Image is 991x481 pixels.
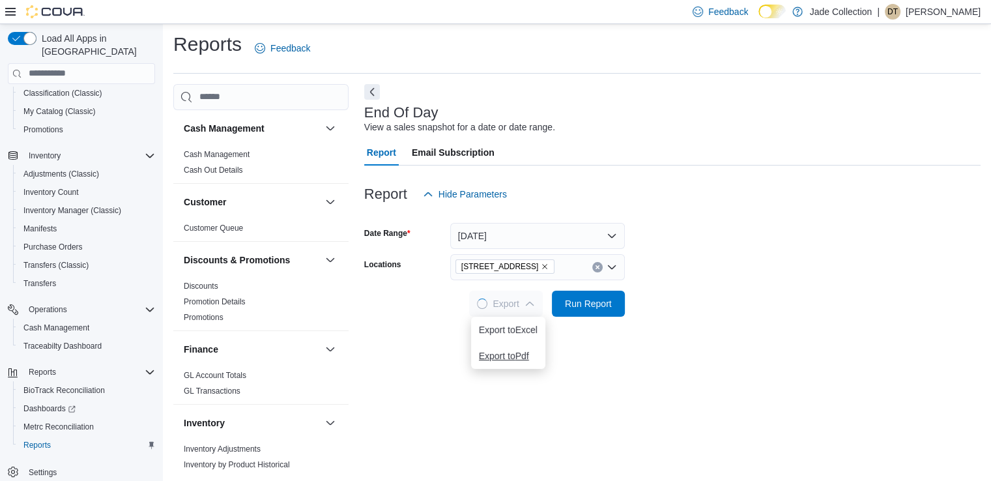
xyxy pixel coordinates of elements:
[26,5,85,18] img: Cova
[607,262,617,272] button: Open list of options
[250,35,315,61] a: Feedback
[13,319,160,337] button: Cash Management
[18,239,155,255] span: Purchase Orders
[364,84,380,100] button: Next
[184,370,246,381] span: GL Account Totals
[29,367,56,377] span: Reports
[877,4,880,20] p: |
[23,260,89,270] span: Transfers (Classic)
[323,415,338,431] button: Inventory
[23,302,155,317] span: Operations
[13,165,160,183] button: Adjustments (Classic)
[13,84,160,102] button: Classification (Classic)
[461,260,539,273] span: [STREET_ADDRESS]
[18,239,88,255] a: Purchase Orders
[23,302,72,317] button: Operations
[184,371,246,380] a: GL Account Totals
[18,122,68,138] a: Promotions
[18,383,155,398] span: BioTrack Reconciliation
[13,220,160,238] button: Manifests
[323,252,338,268] button: Discounts & Promotions
[13,436,160,454] button: Reports
[184,282,218,291] a: Discounts
[18,104,101,119] a: My Catalog (Classic)
[23,341,102,351] span: Traceabilty Dashboard
[13,201,160,220] button: Inventory Manager (Classic)
[477,291,534,317] span: Export
[18,276,155,291] span: Transfers
[906,4,981,20] p: [PERSON_NAME]
[18,184,84,200] a: Inventory Count
[13,274,160,293] button: Transfers
[18,85,108,101] a: Classification (Classic)
[477,299,487,309] span: Loading
[184,281,218,291] span: Discounts
[18,419,155,435] span: Metrc Reconciliation
[184,460,290,469] a: Inventory by Product Historical
[479,351,538,361] span: Export to Pdf
[13,256,160,274] button: Transfers (Classic)
[18,320,155,336] span: Cash Management
[23,148,155,164] span: Inventory
[18,383,110,398] a: BioTrack Reconciliation
[13,418,160,436] button: Metrc Reconciliation
[18,85,155,101] span: Classification (Classic)
[552,291,625,317] button: Run Report
[13,121,160,139] button: Promotions
[887,4,898,20] span: DT
[18,437,155,453] span: Reports
[184,254,320,267] button: Discounts & Promotions
[23,124,63,135] span: Promotions
[13,381,160,400] button: BioTrack Reconciliation
[364,186,407,202] h3: Report
[565,297,612,310] span: Run Report
[809,4,872,20] p: Jade Collection
[184,297,246,307] span: Promotion Details
[184,459,290,470] span: Inventory by Product Historical
[592,262,603,272] button: Clear input
[29,151,61,161] span: Inventory
[23,224,57,234] span: Manifests
[184,386,240,396] a: GL Transactions
[323,194,338,210] button: Customer
[13,238,160,256] button: Purchase Orders
[708,5,748,18] span: Feedback
[13,183,160,201] button: Inventory Count
[364,259,401,270] label: Locations
[173,220,349,241] div: Customer
[18,166,104,182] a: Adjustments (Classic)
[3,147,160,165] button: Inventory
[173,368,349,404] div: Finance
[184,416,225,430] h3: Inventory
[412,139,495,166] span: Email Subscription
[3,462,160,481] button: Settings
[18,320,94,336] a: Cash Management
[758,5,786,18] input: Dark Mode
[364,121,555,134] div: View a sales snapshot for a date or date range.
[23,187,79,197] span: Inventory Count
[184,254,290,267] h3: Discounts & Promotions
[184,165,243,175] span: Cash Out Details
[184,166,243,175] a: Cash Out Details
[3,300,160,319] button: Operations
[184,150,250,159] a: Cash Management
[13,337,160,355] button: Traceabilty Dashboard
[29,467,57,478] span: Settings
[18,184,155,200] span: Inventory Count
[173,278,349,330] div: Discounts & Promotions
[23,242,83,252] span: Purchase Orders
[418,181,512,207] button: Hide Parameters
[184,297,246,306] a: Promotion Details
[18,221,155,237] span: Manifests
[367,139,396,166] span: Report
[18,257,94,273] a: Transfers (Classic)
[184,196,226,209] h3: Customer
[184,223,243,233] span: Customer Queue
[184,313,223,322] a: Promotions
[438,188,507,201] span: Hide Parameters
[23,278,56,289] span: Transfers
[479,325,538,335] span: Export to Excel
[23,422,94,432] span: Metrc Reconciliation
